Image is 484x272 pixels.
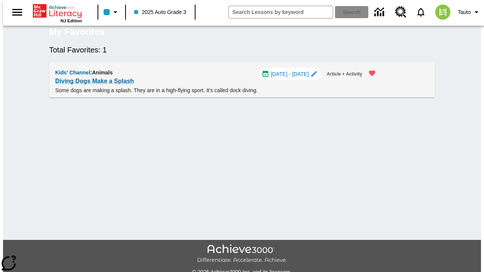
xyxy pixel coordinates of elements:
button: Profile/Settings [455,5,484,19]
span: Kids' Channel [55,70,90,76]
a: Resource Center, Will open in new tab [391,2,411,22]
span: [DATE] - [DATE] [271,70,309,78]
button: Class color is light blue. Change class color [101,5,123,19]
h6: Total Favorites: 1 [49,44,435,56]
a: Notifications [411,2,431,22]
a: Diving Dogs Make a Splash [55,76,134,87]
p: Some dogs are making a splash. They are in a high-flying sport. It's called dock diving. [55,87,380,94]
div: Oct 10 - Oct 10 Choose Dates [259,68,321,80]
a: Home [33,3,82,19]
span: NJ Edition [60,19,82,23]
div: Home [33,3,82,23]
h5: My Favorites [49,26,105,38]
span: 2025 Auto Grade 3 [134,8,186,16]
img: avatar image [435,5,450,20]
input: search field [229,6,333,18]
a: Data Center [370,2,391,23]
button: Remove from Favorites [364,65,380,82]
button: Open side menu [6,1,28,23]
button: Article + Activity [324,68,365,80]
img: Achieve3000 Differentiate Accelerate Achieve [197,244,287,264]
span: : Animals [90,70,113,76]
span: Article + Activity [327,70,362,78]
span: Tauto [458,8,471,16]
button: Select a new avatar [431,2,455,22]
